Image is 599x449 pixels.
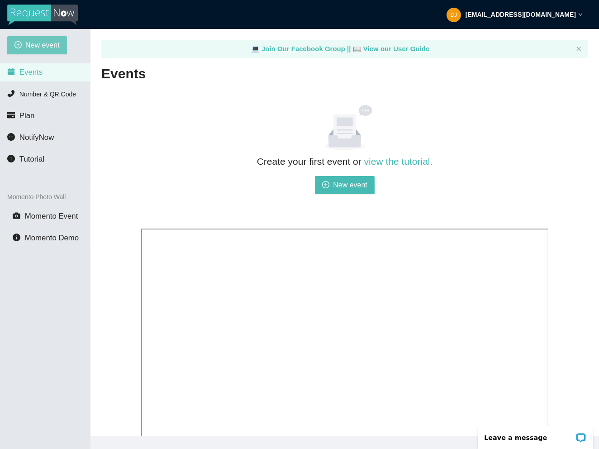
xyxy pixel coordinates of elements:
span: New event [333,179,367,191]
span: Number & QR Code [19,91,76,98]
span: message [7,133,15,141]
span: laptop [251,45,260,53]
span: Tutorial [19,155,44,163]
span: Plan [19,111,35,120]
button: plus-circleNew event [315,176,375,194]
span: info-circle [13,234,20,241]
img: RequestNow [7,5,78,25]
iframe: LiveChat chat widget [472,420,599,449]
span: camera [13,212,20,220]
span: info-circle [7,155,15,162]
span: credit-card [7,111,15,119]
span: calendar [7,68,15,76]
span: New event [25,39,60,51]
span: plus-circle [322,181,329,190]
h2: Events [101,65,146,83]
a: laptop Join Our Facebook Group || [251,45,353,53]
span: plus-circle [14,41,22,50]
a: view the tutorial. [364,156,433,167]
button: plus-circleNew event [7,36,67,54]
img: 8816313c956b433340e22dcd9d5f34ba [447,8,461,22]
span: down [578,12,583,17]
span: phone [7,90,15,97]
strong: [EMAIL_ADDRESS][DOMAIN_NAME] [466,11,576,18]
span: NotifyNow [19,133,54,142]
span: Events [19,68,43,76]
button: close [576,46,581,52]
span: Momento Event [25,212,78,220]
span: laptop [353,45,361,53]
h2: Create your first event or [141,154,548,169]
span: Momento Demo [25,234,79,242]
a: laptop View our User Guide [353,45,430,53]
